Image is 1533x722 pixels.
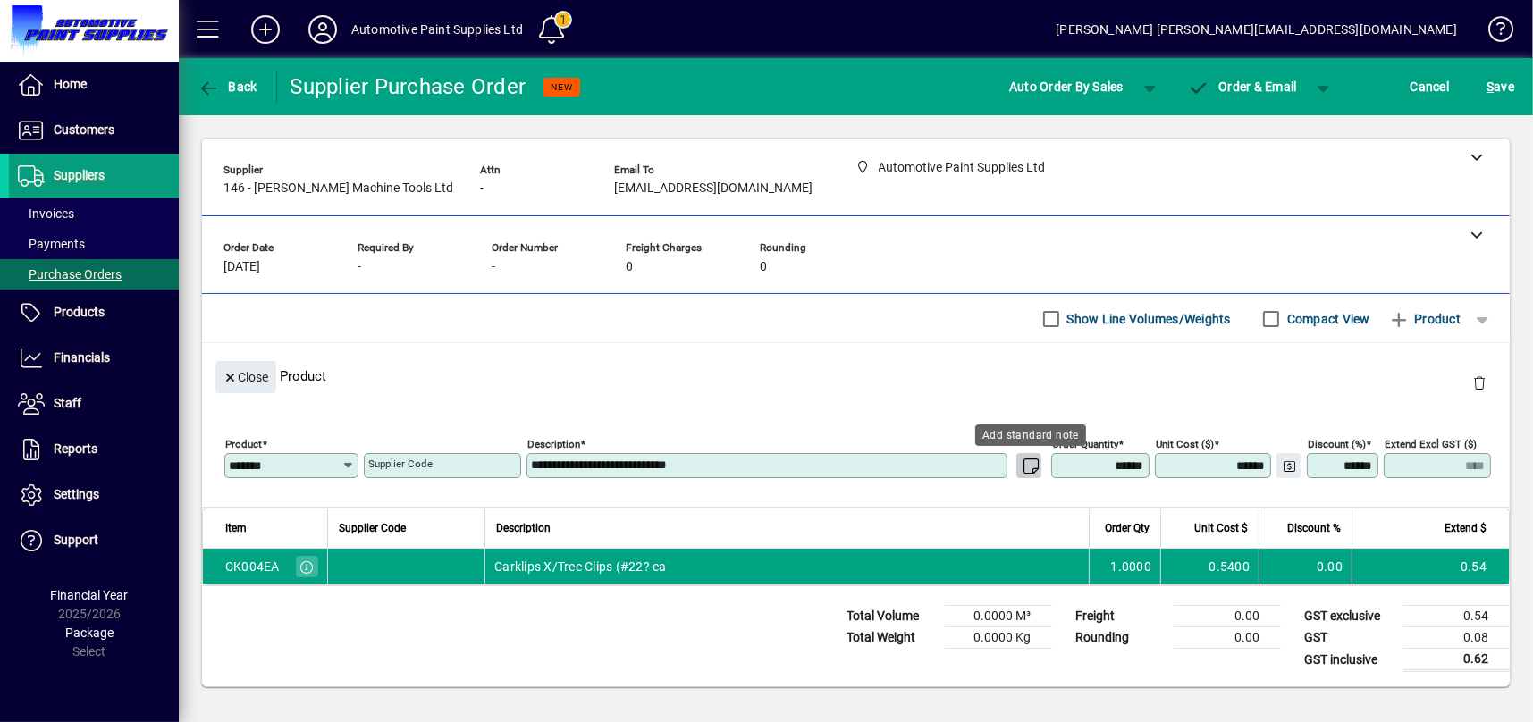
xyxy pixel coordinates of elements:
[351,15,523,44] div: Automotive Paint Supplies Ltd
[1160,549,1259,584] td: 0.5400
[18,237,85,251] span: Payments
[9,336,179,381] a: Financials
[1379,303,1470,335] button: Product
[225,518,247,538] span: Item
[223,260,260,274] span: [DATE]
[1156,438,1214,450] mat-label: Unit Cost ($)
[1402,649,1510,671] td: 0.62
[1066,627,1174,649] td: Rounding
[54,487,99,501] span: Settings
[179,71,277,103] app-page-header-button: Back
[18,206,74,221] span: Invoices
[1194,518,1248,538] span: Unit Cost $
[480,181,484,196] span: -
[527,438,580,450] mat-label: Description
[1458,361,1501,404] button: Delete
[215,361,276,393] button: Close
[9,290,179,335] a: Products
[492,260,495,274] span: -
[1295,649,1402,671] td: GST inclusive
[9,518,179,563] a: Support
[9,473,179,517] a: Settings
[945,627,1052,649] td: 0.0000 Kg
[1487,72,1514,101] span: ave
[1411,72,1450,101] span: Cancel
[1287,518,1341,538] span: Discount %
[1406,71,1454,103] button: Cancel
[368,458,433,470] mat-label: Supplier Code
[1089,549,1160,584] td: 1.0000
[1458,374,1501,390] app-page-header-button: Delete
[9,229,179,259] a: Payments
[54,533,98,547] span: Support
[496,518,551,538] span: Description
[1064,310,1231,328] label: Show Line Volumes/Weights
[9,427,179,472] a: Reports
[1352,549,1509,584] td: 0.54
[202,343,1510,408] div: Product
[193,71,262,103] button: Back
[223,181,453,196] span: 146 - [PERSON_NAME] Machine Tools Ltd
[1308,438,1366,450] mat-label: Discount (%)
[1174,606,1281,627] td: 0.00
[1385,438,1477,450] mat-label: Extend excl GST ($)
[9,259,179,290] a: Purchase Orders
[1009,72,1124,101] span: Auto Order By Sales
[211,368,281,384] app-page-header-button: Close
[9,198,179,229] a: Invoices
[1482,71,1519,103] button: Save
[1284,310,1370,328] label: Compact View
[223,363,269,392] span: Close
[54,77,87,91] span: Home
[51,588,129,602] span: Financial Year
[54,305,105,319] span: Products
[339,518,406,538] span: Supplier Code
[1259,549,1352,584] td: 0.00
[1402,606,1510,627] td: 0.54
[614,181,813,196] span: [EMAIL_ADDRESS][DOMAIN_NAME]
[1402,627,1510,649] td: 0.08
[65,625,114,640] span: Package
[1179,71,1306,103] button: Order & Email
[1000,71,1133,103] button: Auto Order By Sales
[9,382,179,426] a: Staff
[1188,80,1297,94] span: Order & Email
[291,72,526,101] div: Supplier Purchase Order
[54,441,97,456] span: Reports
[1174,627,1281,649] td: 0.00
[760,260,767,274] span: 0
[54,168,105,182] span: Suppliers
[551,81,573,93] span: NEW
[54,122,114,137] span: Customers
[1487,80,1494,94] span: S
[225,438,262,450] mat-label: Product
[626,260,633,274] span: 0
[945,606,1052,627] td: 0.0000 M³
[225,558,280,575] div: CK004EA
[1295,606,1402,627] td: GST exclusive
[54,396,81,410] span: Staff
[237,13,294,46] button: Add
[1445,518,1487,538] span: Extend $
[18,267,122,281] span: Purchase Orders
[358,260,361,274] span: -
[494,558,667,575] span: Carklips X/Tree Clips (#22? ea
[1475,4,1511,62] a: Knowledge Base
[838,627,945,649] td: Total Weight
[9,108,179,153] a: Customers
[9,63,179,107] a: Home
[1056,15,1457,44] div: [PERSON_NAME] [PERSON_NAME][EMAIL_ADDRESS][DOMAIN_NAME]
[1388,305,1461,333] span: Product
[1105,518,1150,538] span: Order Qty
[975,424,1086,446] div: Add standard note
[198,80,257,94] span: Back
[294,13,351,46] button: Profile
[1066,606,1174,627] td: Freight
[838,606,945,627] td: Total Volume
[1276,453,1301,478] button: Change Price Levels
[1295,627,1402,649] td: GST
[54,350,110,365] span: Financials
